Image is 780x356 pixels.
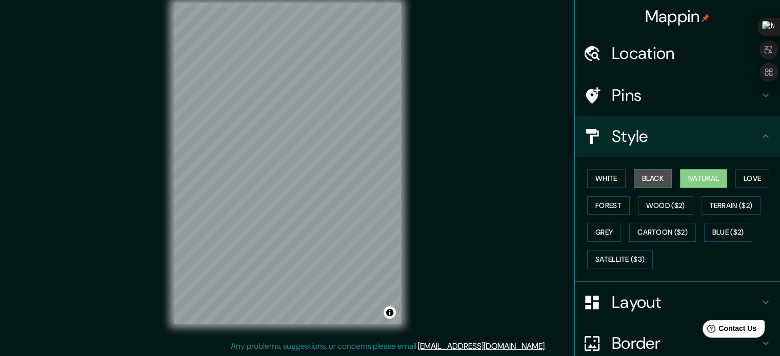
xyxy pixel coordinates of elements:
button: Satellite ($3) [587,250,653,269]
button: Blue ($2) [704,223,752,242]
div: . [546,340,548,352]
h4: Layout [612,292,759,312]
h4: Pins [612,85,759,106]
canvas: Map [174,3,401,324]
h4: Border [612,333,759,353]
div: Style [575,116,780,157]
img: pin-icon.png [702,14,710,22]
div: Location [575,33,780,74]
button: Forest [587,196,630,215]
button: Wood ($2) [638,196,693,215]
h4: Location [612,43,759,64]
button: Love [735,169,769,188]
iframe: Help widget launcher [689,316,769,345]
p: Any problems, suggestions, or concerns please email . [231,340,546,352]
button: Cartoon ($2) [629,223,696,242]
button: White [587,169,626,188]
button: Toggle attribution [384,306,396,319]
div: Pins [575,75,780,116]
button: Terrain ($2) [702,196,761,215]
h4: Style [612,126,759,146]
h4: Mappin [645,6,710,27]
div: . [548,340,550,352]
button: Grey [587,223,621,242]
button: Black [634,169,672,188]
a: [EMAIL_ADDRESS][DOMAIN_NAME] [418,341,545,351]
button: Natural [680,169,727,188]
div: Layout [575,282,780,323]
